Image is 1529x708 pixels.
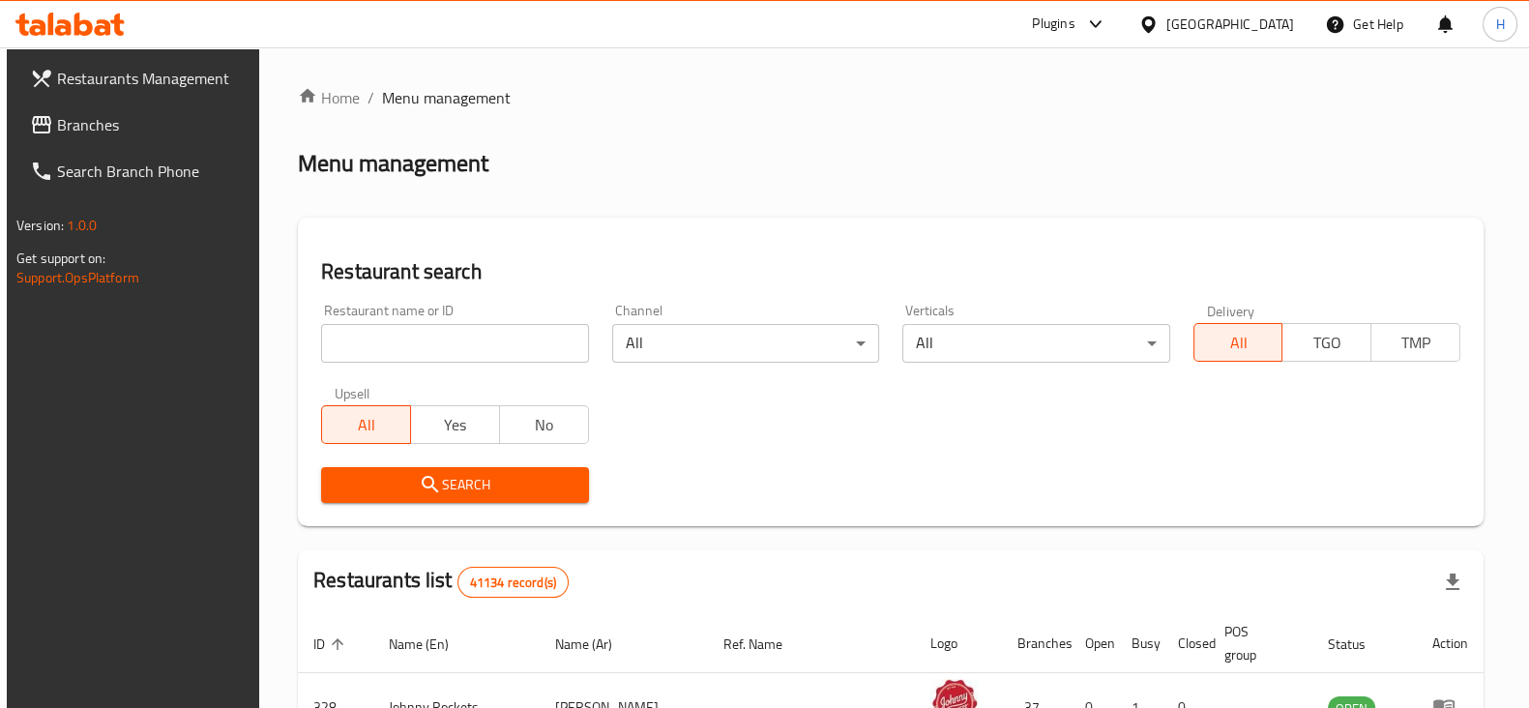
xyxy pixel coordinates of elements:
[1379,329,1453,357] span: TMP
[499,405,589,444] button: No
[298,86,360,109] a: Home
[368,86,374,109] li: /
[313,566,569,598] h2: Restaurants list
[419,411,492,439] span: Yes
[15,102,262,148] a: Branches
[337,473,573,497] span: Search
[1370,323,1460,362] button: TMP
[508,411,581,439] span: No
[1290,329,1364,357] span: TGO
[321,467,588,503] button: Search
[1281,323,1371,362] button: TGO
[321,324,588,363] input: Search for restaurant name or ID..
[1207,304,1255,317] label: Delivery
[321,257,1460,286] h2: Restaurant search
[321,405,411,444] button: All
[67,213,97,238] span: 1.0.0
[915,614,1002,673] th: Logo
[16,213,64,238] span: Version:
[902,324,1169,363] div: All
[1417,614,1484,673] th: Action
[1495,14,1504,35] span: H
[410,405,500,444] button: Yes
[1032,13,1074,36] div: Plugins
[16,246,105,271] span: Get support on:
[723,633,808,656] span: Ref. Name
[1162,614,1209,673] th: Closed
[298,148,488,179] h2: Menu management
[298,86,1484,109] nav: breadcrumb
[15,55,262,102] a: Restaurants Management
[1224,620,1289,666] span: POS group
[57,113,247,136] span: Branches
[1002,614,1070,673] th: Branches
[382,86,511,109] span: Menu management
[1193,323,1283,362] button: All
[330,411,403,439] span: All
[57,160,247,183] span: Search Branch Phone
[313,633,350,656] span: ID
[1429,559,1476,605] div: Export file
[57,67,247,90] span: Restaurants Management
[1166,14,1294,35] div: [GEOGRAPHIC_DATA]
[389,633,474,656] span: Name (En)
[16,265,139,290] a: Support.OpsPlatform
[458,574,568,592] span: 41134 record(s)
[612,324,879,363] div: All
[555,633,637,656] span: Name (Ar)
[1116,614,1162,673] th: Busy
[335,386,370,399] label: Upsell
[457,567,569,598] div: Total records count
[15,148,262,194] a: Search Branch Phone
[1070,614,1116,673] th: Open
[1328,633,1391,656] span: Status
[1202,329,1276,357] span: All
